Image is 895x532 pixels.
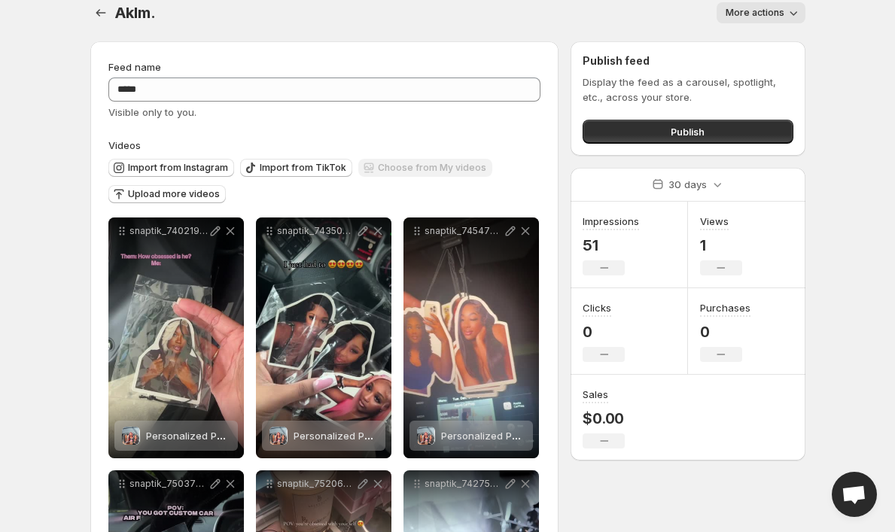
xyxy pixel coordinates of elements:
img: Personalized Photo Air Freshener - Custom Car Freshie [122,427,140,445]
img: Personalized Photo Air Freshener - Custom Car Freshie [417,427,435,445]
span: Publish [671,124,705,139]
span: Personalized Photo Air Freshener - Custom Car Freshie [146,430,409,442]
h2: Publish feed [583,53,793,68]
h3: Impressions [583,214,639,229]
img: Personalized Photo Air Freshener - Custom Car Freshie [269,427,288,445]
p: snaptik_7520649343389404429_hd [277,478,355,490]
p: snaptik_7402196129804209439_hd [129,225,208,237]
span: Visible only to you. [108,106,196,118]
p: $0.00 [583,409,625,427]
p: snaptik_7435079486011428126_hd [277,225,355,237]
p: snaptik_7454780025125031211_hd [425,225,503,237]
span: Aklm. [114,4,156,22]
span: Personalized Photo Air Freshener - Custom Car Freshie [441,430,705,442]
button: Import from TikTok [240,159,352,177]
p: 1 [700,236,742,254]
p: Display the feed as a carousel, spotlight, etc., across your store. [583,74,793,105]
div: snaptik_7402196129804209439_hdPersonalized Photo Air Freshener - Custom Car FreshiePersonalized P... [108,217,244,458]
span: Personalized Photo Air Freshener - Custom Car Freshie [294,430,557,442]
p: 0 [583,323,625,341]
h3: Sales [583,387,608,402]
h3: Clicks [583,300,611,315]
span: Feed name [108,61,161,73]
p: 30 days [668,177,707,192]
span: Upload more videos [128,188,220,200]
p: snaptik_7427596264092618030_hd [425,478,503,490]
h3: Purchases [700,300,750,315]
div: snaptik_7454780025125031211_hdPersonalized Photo Air Freshener - Custom Car FreshiePersonalized P... [403,217,539,458]
h3: Views [700,214,729,229]
p: snaptik_7503704463673249054_hd [129,478,208,490]
span: More actions [726,7,784,19]
span: Import from Instagram [128,162,228,174]
span: Import from TikTok [260,162,346,174]
div: snaptik_7435079486011428126_hdPersonalized Photo Air Freshener - Custom Car FreshiePersonalized P... [256,217,391,458]
button: Settings [90,2,111,23]
div: Open chat [832,472,877,517]
p: 51 [583,236,639,254]
button: Publish [583,120,793,144]
button: Upload more videos [108,185,226,203]
span: Videos [108,139,141,151]
button: More actions [717,2,805,23]
p: 0 [700,323,750,341]
button: Import from Instagram [108,159,234,177]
